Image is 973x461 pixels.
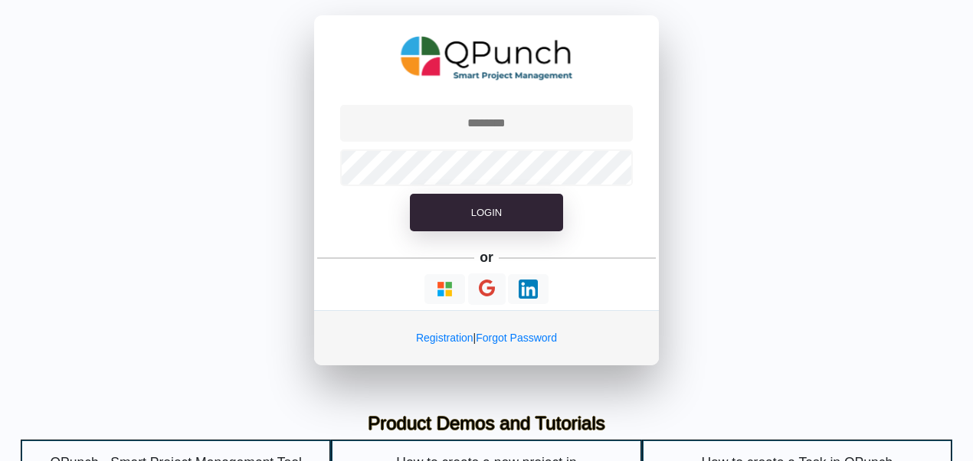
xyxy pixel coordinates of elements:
[314,310,659,365] div: |
[410,194,563,232] button: Login
[468,273,506,305] button: Continue With Google
[435,280,454,299] img: Loading...
[508,274,549,304] button: Continue With LinkedIn
[476,332,557,344] a: Forgot Password
[471,207,502,218] span: Login
[401,31,573,86] img: QPunch
[519,280,538,299] img: Loading...
[477,247,496,268] h5: or
[416,332,473,344] a: Registration
[32,413,941,435] h3: Product Demos and Tutorials
[424,274,465,304] button: Continue With Microsoft Azure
